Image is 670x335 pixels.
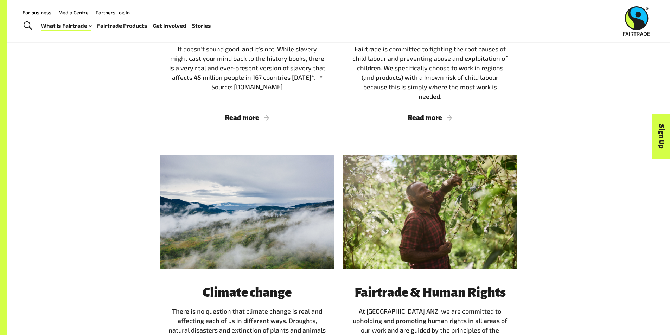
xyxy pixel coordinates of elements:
a: Toggle Search [19,17,36,35]
h3: Climate change [168,285,326,299]
a: Media Centre [58,9,89,15]
span: Read more [168,114,326,122]
a: For business [23,9,51,15]
h3: Fairtrade & Human Rights [351,285,509,299]
div: Fairtrade is committed to fighting the root causes of child labour and preventing abuse and explo... [351,23,509,101]
a: What is Fairtrade [41,21,91,31]
a: Stories [192,21,211,31]
img: Fairtrade Australia New Zealand logo [623,6,650,36]
a: Partners Log In [96,9,130,15]
a: Get Involved [153,21,186,31]
a: Fairtrade Products [97,21,147,31]
span: Read more [351,114,509,122]
div: It doesn’t sound good, and it’s not. While slavery might cast your mind back to the history books... [168,23,326,101]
